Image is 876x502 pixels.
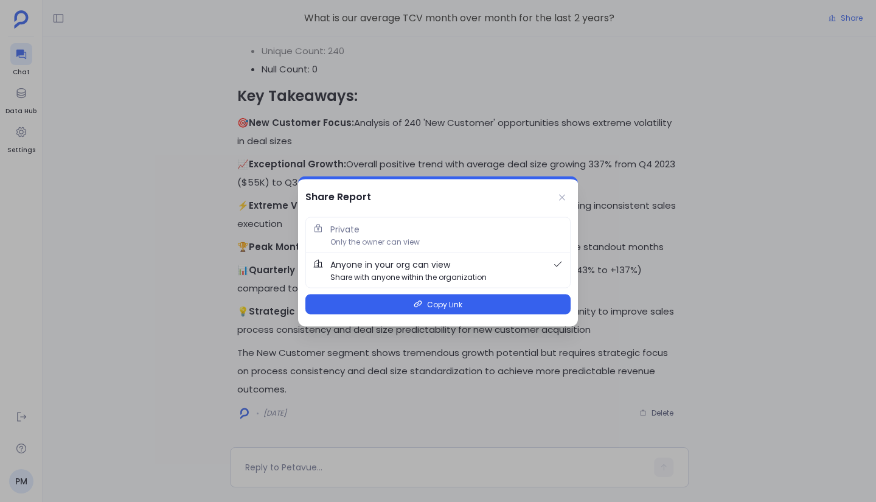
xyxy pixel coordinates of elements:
span: Only the owner can view [330,235,420,247]
h2: Share Report [305,189,371,204]
button: Anyone in your org can viewShare with anyone within the organization [306,253,570,287]
button: PrivateOnly the owner can view [306,217,570,252]
span: Share with anyone within the organization [330,271,487,282]
button: Copy Link [305,294,571,314]
span: Private [330,222,360,235]
span: Anyone in your org can view [330,257,450,271]
span: Copy Link [427,298,462,310]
